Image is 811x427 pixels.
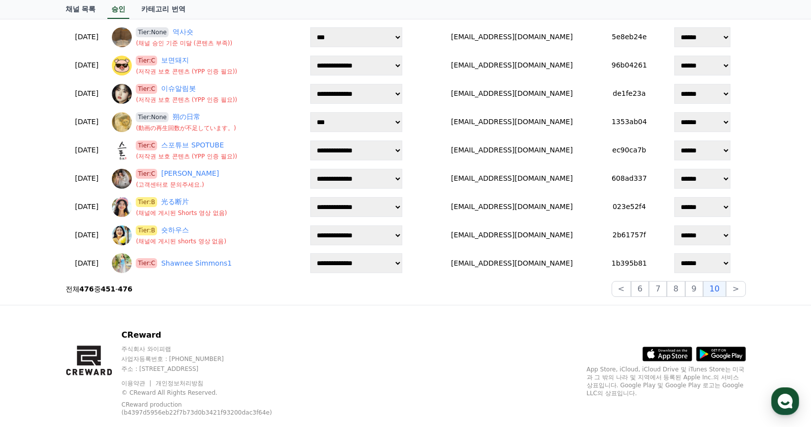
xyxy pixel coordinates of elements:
span: Tier:C [136,84,157,94]
button: < [612,281,631,297]
td: 608ad337 [600,164,658,193]
p: ( 動画の再生回数が不足しています。 ) [136,124,236,132]
img: 光る断片 [112,197,132,217]
a: Shawnee Simmons1 [161,258,232,269]
p: CReward production (b4397d5956eb22f7b73d0b3421f93200dac3f64e) [121,401,280,417]
p: [DATE] [70,258,104,269]
span: 홈 [31,330,37,338]
td: 023e52f4 [600,193,658,221]
td: [EMAIL_ADDRESS][DOMAIN_NAME] [424,23,600,51]
p: ( 채널에 게시된 Shorts 영상 없음 ) [136,209,227,217]
a: 홈 [3,315,66,340]
td: ec90ca7b [600,136,658,164]
a: 스포튜브 SPOTUBE [161,140,224,150]
p: ( 채널 승인 기준 미달 (콘텐츠 부족) ) [136,39,232,47]
p: CReward [121,329,296,341]
a: 설정 [128,315,191,340]
span: Tier:B [136,197,157,207]
a: 개인정보처리방침 [156,380,203,387]
img: Shawnee Simmons1 [112,253,132,273]
td: [EMAIL_ADDRESS][DOMAIN_NAME] [424,108,600,136]
p: [DATE] [70,60,104,71]
img: 숏하우스 [112,225,132,245]
p: ( 저작권 보호 콘텐츠 (YPP 인증 필요) ) [136,68,237,75]
img: 이슈알림봇 [112,84,132,104]
td: 96b04261 [600,51,658,79]
button: 10 [703,281,726,297]
p: [DATE] [70,202,104,212]
span: Tier:None [136,112,169,122]
span: Tier:C [136,56,157,66]
span: 설정 [154,330,166,338]
p: ( 저작권 보호 콘텐츠 (YPP 인증 필요) ) [136,96,237,104]
td: 1353ab04 [600,108,658,136]
td: [EMAIL_ADDRESS][DOMAIN_NAME] [424,221,600,249]
a: 역사숏 [173,27,193,37]
img: 보면돼지 [112,56,132,75]
td: [EMAIL_ADDRESS][DOMAIN_NAME] [424,79,600,108]
strong: 476 [118,285,132,293]
span: Tier:None [136,27,169,37]
button: 8 [667,281,685,297]
p: [DATE] [70,173,104,184]
td: [EMAIL_ADDRESS][DOMAIN_NAME] [424,51,600,79]
td: [EMAIL_ADDRESS][DOMAIN_NAME] [424,193,600,221]
img: 스포튜브 SPOTUBE [112,141,132,160]
p: [DATE] [70,88,104,99]
p: [DATE] [70,117,104,127]
a: [PERSON_NAME] [161,168,219,179]
a: 이용약관 [121,380,153,387]
button: 9 [685,281,703,297]
p: 주소 : [STREET_ADDRESS] [121,365,296,373]
img: ying zhisheng [112,169,132,189]
p: ( 저작권 보호 콘텐츠 (YPP 인증 필요) ) [136,152,237,160]
td: [EMAIL_ADDRESS][DOMAIN_NAME] [424,136,600,164]
strong: 451 [101,285,115,293]
td: de1fe23a [600,79,658,108]
td: 1b395b81 [600,249,658,277]
span: 대화 [91,330,103,338]
span: Tier:C [136,169,157,179]
span: Tier:C [136,258,157,268]
img: 역사숏 [112,27,132,47]
p: 전체 중 - [66,284,133,294]
td: 5e8eb24e [600,23,658,51]
p: 주식회사 와이피랩 [121,345,296,353]
img: 朔の日常 [112,112,132,132]
button: 7 [649,281,667,297]
td: [EMAIL_ADDRESS][DOMAIN_NAME] [424,249,600,277]
a: 대화 [66,315,128,340]
td: [EMAIL_ADDRESS][DOMAIN_NAME] [424,164,600,193]
td: 2b61757f [600,221,658,249]
a: 이슈알림봇 [161,83,196,94]
a: 보면돼지 [161,55,189,66]
p: [DATE] [70,32,104,42]
span: Tier:B [136,225,157,235]
button: 6 [631,281,649,297]
p: App Store, iCloud, iCloud Drive 및 iTunes Store는 미국과 그 밖의 나라 및 지역에서 등록된 Apple Inc.의 서비스 상표입니다. Goo... [587,365,746,397]
a: 光る断片 [161,197,189,207]
p: [DATE] [70,145,104,155]
a: 朔の日常 [173,112,200,122]
p: ( 채널에 게시된 shorts 영상 없음 ) [136,237,226,245]
p: ( 고객센터로 문의주세요. ) [136,181,219,189]
strong: 476 [80,285,94,293]
a: 숏하우스 [161,225,189,235]
p: [DATE] [70,230,104,240]
p: © CReward All Rights Reserved. [121,389,296,397]
span: Tier:C [136,141,157,150]
p: 사업자등록번호 : [PHONE_NUMBER] [121,355,296,363]
button: > [726,281,745,297]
